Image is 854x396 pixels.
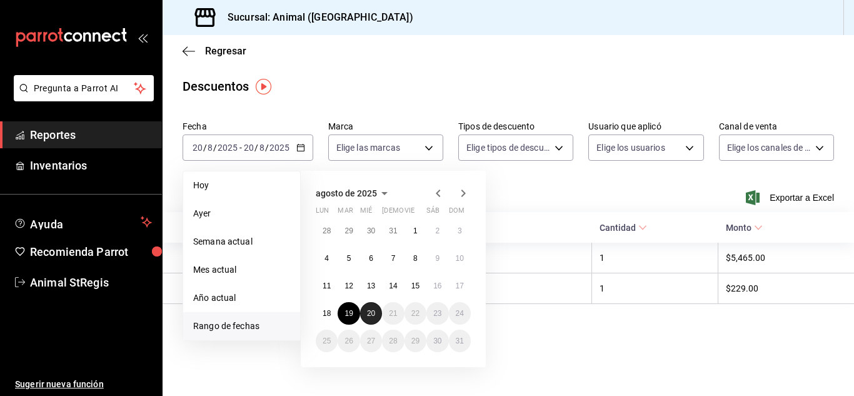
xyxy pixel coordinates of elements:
span: / [203,143,207,153]
input: -- [207,143,213,153]
span: Regresar [205,45,246,57]
abbr: 29 de agosto de 2025 [411,337,419,345]
button: 30 de agosto de 2025 [426,330,448,352]
abbr: 17 de agosto de 2025 [456,282,464,290]
abbr: 2 de agosto de 2025 [435,226,440,235]
th: [PERSON_NAME] [163,243,390,273]
button: 14 de agosto de 2025 [382,275,404,297]
th: 1 [592,273,718,304]
abbr: 13 de agosto de 2025 [367,282,375,290]
span: Hoy [193,179,290,192]
abbr: viernes [404,206,414,220]
h3: Sucursal: Animal ([GEOGRAPHIC_DATA]) [218,10,413,25]
button: 22 de agosto de 2025 [404,302,426,325]
button: 30 de julio de 2025 [360,220,382,242]
button: 31 de julio de 2025 [382,220,404,242]
label: Canal de venta [719,122,834,131]
button: open_drawer_menu [138,33,148,43]
a: Pregunta a Parrot AI [9,91,154,104]
abbr: 28 de agosto de 2025 [389,337,397,345]
abbr: 22 de agosto de 2025 [411,309,419,318]
button: 26 de agosto de 2025 [338,330,359,352]
abbr: 14 de agosto de 2025 [389,282,397,290]
abbr: 29 de julio de 2025 [344,226,353,235]
th: $229.00 [718,273,854,304]
button: 25 de agosto de 2025 [316,330,338,352]
abbr: 5 de agosto de 2025 [347,254,351,263]
abbr: 23 de agosto de 2025 [433,309,441,318]
button: 21 de agosto de 2025 [382,302,404,325]
span: Semana actual [193,235,290,248]
button: 29 de julio de 2025 [338,220,359,242]
abbr: 4 de agosto de 2025 [324,254,329,263]
button: Regresar [183,45,246,57]
button: 4 de agosto de 2025 [316,247,338,270]
abbr: 31 de julio de 2025 [389,226,397,235]
img: Tooltip marker [256,79,271,94]
abbr: 25 de agosto de 2025 [323,337,331,345]
button: 13 de agosto de 2025 [360,275,382,297]
button: 29 de agosto de 2025 [404,330,426,352]
label: Tipos de descuento [458,122,573,131]
button: 5 de agosto de 2025 [338,247,359,270]
input: ---- [269,143,290,153]
label: Marca [328,122,443,131]
abbr: 30 de julio de 2025 [367,226,375,235]
button: 7 de agosto de 2025 [382,247,404,270]
abbr: 30 de agosto de 2025 [433,337,441,345]
abbr: 31 de agosto de 2025 [456,337,464,345]
input: -- [243,143,254,153]
span: Rango de fechas [193,320,290,333]
button: 20 de agosto de 2025 [360,302,382,325]
abbr: 1 de agosto de 2025 [413,226,418,235]
button: 16 de agosto de 2025 [426,275,448,297]
abbr: sábado [426,206,440,220]
th: 1 [592,243,718,273]
abbr: 19 de agosto de 2025 [344,309,353,318]
th: [PERSON_NAME] [163,273,390,304]
span: Elige los usuarios [596,141,665,154]
span: agosto de 2025 [316,188,377,198]
span: Ayuda [30,215,136,230]
button: agosto de 2025 [316,186,392,201]
abbr: 8 de agosto de 2025 [413,254,418,263]
button: 27 de agosto de 2025 [360,330,382,352]
abbr: 9 de agosto de 2025 [435,254,440,263]
span: Pregunta a Parrot AI [34,82,134,95]
button: 1 de agosto de 2025 [404,220,426,242]
span: Elige tipos de descuento [466,141,550,154]
span: Sugerir nueva función [15,378,152,391]
button: 3 de agosto de 2025 [449,220,471,242]
abbr: 18 de agosto de 2025 [323,309,331,318]
button: 2 de agosto de 2025 [426,220,448,242]
abbr: miércoles [360,206,372,220]
button: 10 de agosto de 2025 [449,247,471,270]
span: Ayer [193,207,290,220]
abbr: lunes [316,206,329,220]
abbr: 26 de agosto de 2025 [344,337,353,345]
abbr: 27 de agosto de 2025 [367,337,375,345]
abbr: 7 de agosto de 2025 [391,254,396,263]
span: Exportar a Excel [748,190,834,205]
button: 9 de agosto de 2025 [426,247,448,270]
abbr: 15 de agosto de 2025 [411,282,419,290]
button: 8 de agosto de 2025 [404,247,426,270]
abbr: 10 de agosto de 2025 [456,254,464,263]
span: / [265,143,269,153]
button: 28 de agosto de 2025 [382,330,404,352]
button: 31 de agosto de 2025 [449,330,471,352]
button: 19 de agosto de 2025 [338,302,359,325]
abbr: jueves [382,206,456,220]
span: Reportes [30,126,152,143]
button: 24 de agosto de 2025 [449,302,471,325]
abbr: 12 de agosto de 2025 [344,282,353,290]
input: -- [259,143,265,153]
abbr: 6 de agosto de 2025 [369,254,373,263]
button: 17 de agosto de 2025 [449,275,471,297]
span: - [239,143,242,153]
button: 18 de agosto de 2025 [316,302,338,325]
abbr: 16 de agosto de 2025 [433,282,441,290]
button: Pregunta a Parrot AI [14,75,154,101]
span: Animal StRegis [30,274,152,291]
